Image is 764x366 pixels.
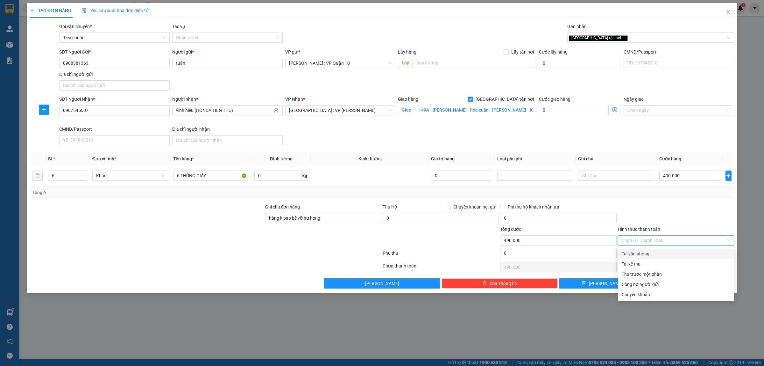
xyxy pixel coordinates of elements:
span: Phí thu hộ khách nhận trả [505,203,562,210]
strong: PHIẾU DÁN LÊN HÀNG [45,3,129,11]
label: Hình thức thanh toán [618,227,660,232]
span: Thu Hộ [383,204,397,209]
span: Chuyển khoản ng. gửi [451,203,499,210]
span: Yêu cầu xuất hóa đơn điện tử [81,8,149,13]
div: Địa chỉ người gửi [59,71,170,78]
button: plus [39,105,49,115]
span: SL [48,156,53,161]
span: Mã đơn: VP101408250017 [3,34,95,43]
div: Cước gửi hàng sẽ được ghi vào công nợ của người gửi [618,279,734,289]
button: [PERSON_NAME] [324,278,440,289]
label: Cước giao hàng [539,97,570,102]
input: Giao tận nơi [415,105,536,115]
span: [PERSON_NAME] [365,280,399,287]
span: Hồ Chí Minh : VP Quận 10 [289,58,392,68]
input: 0 [431,171,492,181]
span: plus [39,107,49,112]
div: VP gửi [285,48,396,55]
label: Ngày giao [624,97,644,102]
div: Tài xế thu [622,260,730,267]
span: Đơn vị tính [92,156,116,161]
button: deleteXóa Thông tin [442,278,558,289]
span: [PERSON_NAME] [589,280,623,287]
strong: CSKH: [18,14,34,19]
span: Tiêu chuẩn [63,33,166,42]
span: Khác [96,171,164,180]
button: plus [725,171,732,181]
button: save[PERSON_NAME] [559,278,646,289]
th: Loại phụ phí [495,153,576,165]
div: Địa chỉ người nhận [172,126,283,133]
span: user-add [274,108,279,113]
span: Kích thước [358,156,380,161]
th: Ghi chú [576,153,656,165]
div: Người nhận [172,96,283,103]
label: Cước lấy hàng [539,49,568,55]
span: plus [30,8,34,13]
span: delete [482,281,487,286]
div: Công nợ người gửi [622,281,730,288]
span: [PHONE_NUMBER] [3,14,48,25]
div: CMND/Passport [624,48,734,55]
span: VP Nhận [285,97,303,102]
div: CMND/Passport [59,126,170,133]
div: Phụ thu [382,250,499,261]
span: Tên hàng [173,156,194,161]
input: Địa chỉ của người gửi [59,80,170,91]
span: 16:05:01 [DATE] [3,44,40,49]
img: icon [81,8,87,13]
input: Ngày giao [627,107,725,114]
span: Đà Nẵng : VP Thanh Khê [289,106,392,115]
div: Chưa thanh toán [382,262,499,274]
span: Cước hàng [659,156,681,161]
input: Ghi Chú [578,171,654,181]
span: Giá trị hàng [431,156,455,161]
label: Ghi chú đơn hàng [265,204,300,209]
input: Dọc đường [413,58,536,68]
span: Lấy tận nơi [509,48,536,55]
span: Lấy [398,58,413,68]
div: Người gửi [172,48,283,55]
div: Thu trước một phần [622,271,730,278]
label: Tác vụ [172,24,185,29]
span: save [582,281,586,286]
input: Cước lấy hàng [539,58,621,68]
span: Giao hàng [398,97,418,102]
span: Tổng cước [500,227,521,232]
button: Close [719,3,737,21]
span: dollar-circle [612,107,617,112]
span: Gói vận chuyển [59,24,92,29]
div: Tổng: 6 [32,189,295,196]
div: SĐT Người Gửi [59,48,170,55]
input: Ghi chú đơn hàng [265,213,381,223]
input: Địa chỉ của người nhận [172,135,283,145]
span: TẠO ĐƠN HÀNG [30,8,71,13]
span: Định lượng [270,156,293,161]
input: VD: Bàn, Ghế [173,171,249,181]
span: plus [726,173,731,178]
span: Lấy hàng [398,49,416,55]
span: Giao [398,105,415,115]
span: Xóa Thông tin [489,280,517,287]
span: [GEOGRAPHIC_DATA] tận nơi [473,96,536,103]
input: Cước giao hàng [539,105,609,115]
div: SĐT Người Nhận [59,96,170,103]
span: CÔNG TY TNHH CHUYỂN PHÁT NHANH BẢO AN [50,14,127,25]
span: close [622,36,625,40]
label: Gán nhãn [567,24,587,29]
span: kg [302,171,308,181]
div: Tại văn phòng [622,250,730,257]
span: close [726,9,731,14]
button: delete [32,171,43,181]
div: Chuyển khoản [622,291,730,298]
span: [GEOGRAPHIC_DATA] tận nơi [569,35,628,41]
